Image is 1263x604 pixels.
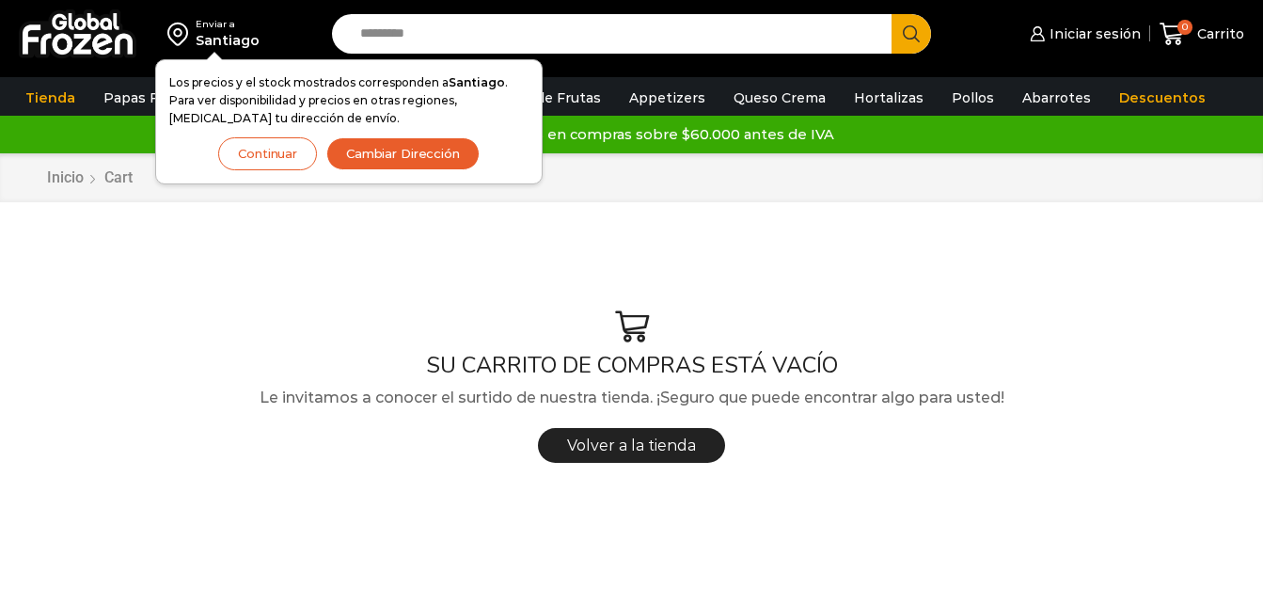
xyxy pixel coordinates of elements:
[16,80,85,116] a: Tienda
[167,18,196,50] img: address-field-icon.svg
[218,137,317,170] button: Continuar
[724,80,835,116] a: Queso Crema
[1177,20,1192,35] span: 0
[33,352,1230,379] h1: SU CARRITO DE COMPRAS ESTÁ VACÍO
[1025,15,1140,53] a: Iniciar sesión
[1045,24,1141,43] span: Iniciar sesión
[1192,24,1244,43] span: Carrito
[538,428,725,463] a: Volver a la tienda
[104,168,133,186] span: Cart
[1013,80,1100,116] a: Abarrotes
[567,437,696,454] span: Volver a la tienda
[326,137,480,170] button: Cambiar Dirección
[94,80,198,116] a: Papas Fritas
[892,14,931,54] button: Search button
[33,386,1230,410] p: Le invitamos a conocer el surtido de nuestra tienda. ¡Seguro que puede encontrar algo para usted!
[169,73,529,128] p: Los precios y el stock mostrados corresponden a . Para ver disponibilidad y precios en otras regi...
[1160,12,1244,56] a: 0 Carrito
[620,80,715,116] a: Appetizers
[196,31,260,50] div: Santiago
[845,80,933,116] a: Hortalizas
[196,18,260,31] div: Enviar a
[483,80,610,116] a: Pulpa de Frutas
[449,75,505,89] strong: Santiago
[942,80,1003,116] a: Pollos
[1110,80,1215,116] a: Descuentos
[46,167,85,189] a: Inicio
